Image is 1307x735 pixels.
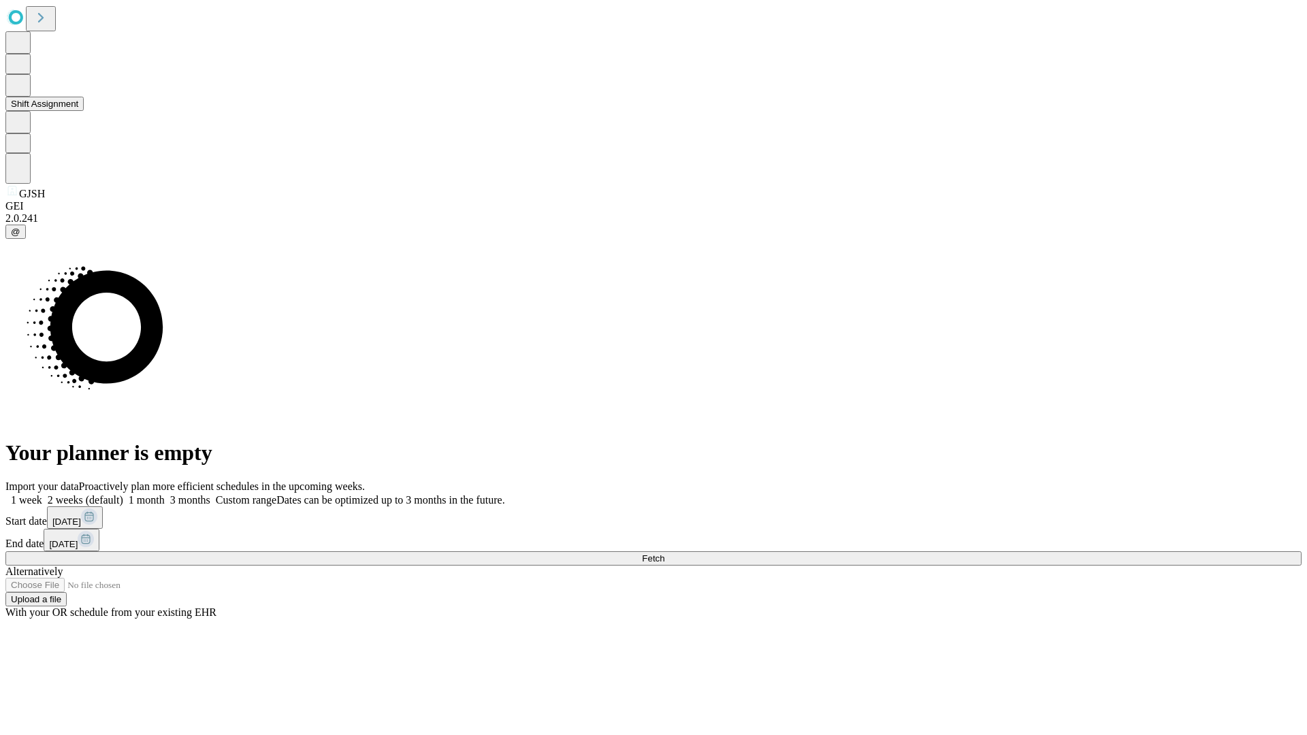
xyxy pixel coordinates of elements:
[5,97,84,111] button: Shift Assignment
[5,529,1302,551] div: End date
[5,566,63,577] span: Alternatively
[11,494,42,506] span: 1 week
[216,494,276,506] span: Custom range
[5,440,1302,465] h1: Your planner is empty
[276,494,504,506] span: Dates can be optimized up to 3 months in the future.
[5,212,1302,225] div: 2.0.241
[5,592,67,606] button: Upload a file
[5,200,1302,212] div: GEI
[52,517,81,527] span: [DATE]
[170,494,210,506] span: 3 months
[11,227,20,237] span: @
[5,480,79,492] span: Import your data
[49,539,78,549] span: [DATE]
[5,506,1302,529] div: Start date
[5,225,26,239] button: @
[5,606,216,618] span: With your OR schedule from your existing EHR
[19,188,45,199] span: GJSH
[129,494,165,506] span: 1 month
[642,553,664,563] span: Fetch
[47,506,103,529] button: [DATE]
[44,529,99,551] button: [DATE]
[48,494,123,506] span: 2 weeks (default)
[79,480,365,492] span: Proactively plan more efficient schedules in the upcoming weeks.
[5,551,1302,566] button: Fetch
